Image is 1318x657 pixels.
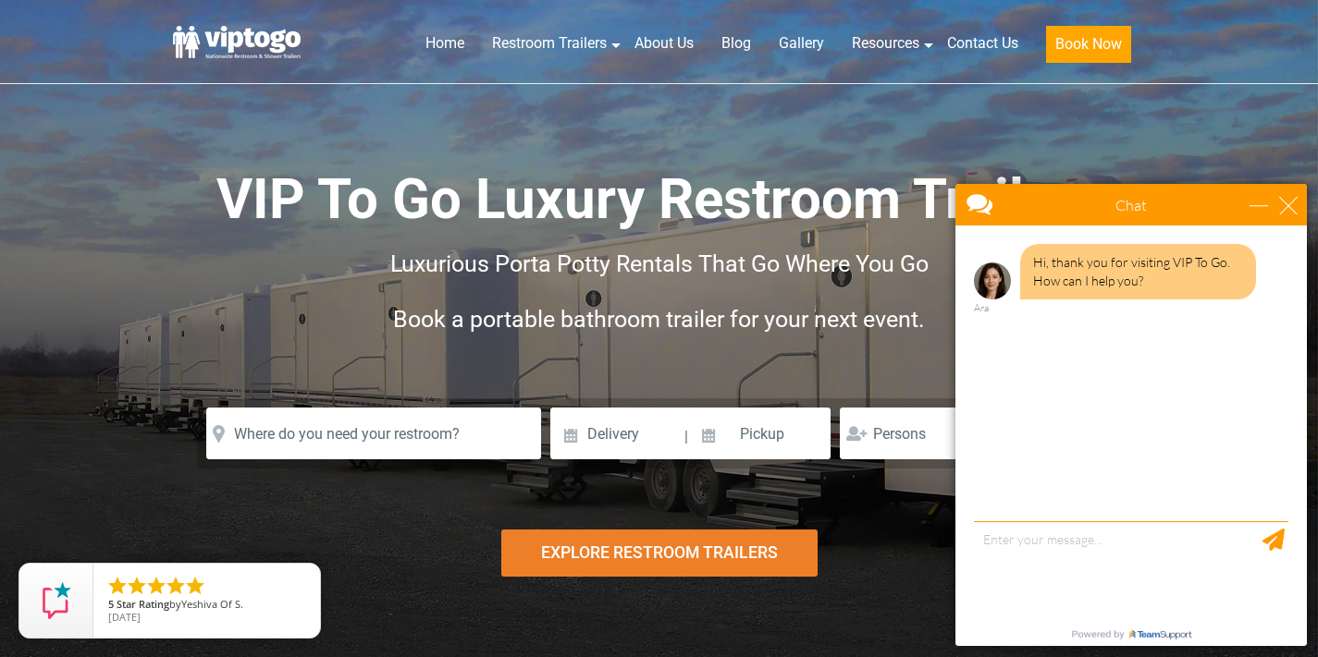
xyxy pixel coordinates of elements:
[1032,23,1145,74] a: Book Now
[145,575,167,597] li: 
[181,597,243,611] span: Yeshiva Of S.
[933,23,1032,64] a: Contact Us
[501,529,818,577] div: Explore Restroom Trailers
[478,23,621,64] a: Restroom Trailers
[1046,26,1131,63] button: Book Now
[126,575,148,597] li: 
[838,23,933,64] a: Resources
[108,610,141,624] span: [DATE]
[184,575,206,597] li: 
[216,166,1102,232] span: VIP To Go Luxury Restroom Trailers
[412,23,478,64] a: Home
[684,408,688,467] span: |
[165,575,187,597] li: 
[108,597,114,611] span: 5
[621,23,708,64] a: About Us
[117,597,169,611] span: Star Rating
[840,408,976,459] input: Persons
[106,575,129,597] li: 
[550,408,683,459] input: Delivery
[108,599,305,612] span: by
[390,250,929,277] span: Luxurious Porta Potty Rentals That Go Where You Go
[944,173,1318,657] iframe: Live Chat Box
[691,408,831,459] input: Pickup
[38,582,75,619] img: Review Rating
[206,408,541,459] input: Where do you need your restroom?
[393,306,925,333] span: Book a portable bathroom trailer for your next event.
[765,23,838,64] a: Gallery
[708,23,765,64] a: Blog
